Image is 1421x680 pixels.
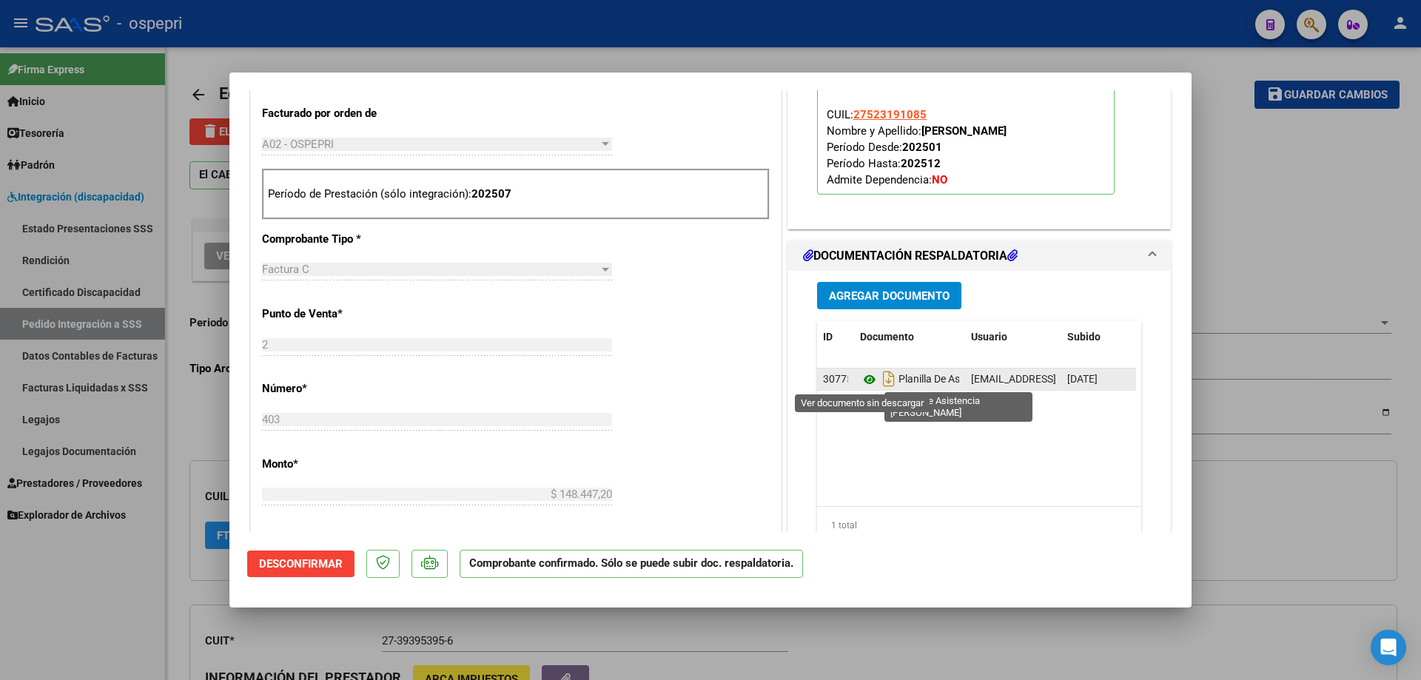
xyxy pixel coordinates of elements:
strong: 202507 [471,187,511,201]
p: Comprobante confirmado. Sólo se puede subir doc. respaldatoria. [460,550,803,579]
div: Open Intercom Messenger [1371,630,1406,665]
div: 1 total [817,507,1141,544]
span: CUIL: Nombre y Apellido: Período Desde: Período Hasta: Admite Dependencia: [827,108,1007,186]
p: Período de Prestación (sólo integración): [268,186,764,203]
p: Facturado por orden de [262,105,414,122]
span: Subido [1067,331,1101,343]
span: Usuario [971,331,1007,343]
p: Punto de Venta [262,306,414,323]
span: Factura C [262,263,309,276]
p: Fecha del Cpbt. [262,531,414,548]
span: Agregar Documento [829,289,950,303]
datatable-header-cell: Acción [1135,321,1209,353]
span: [DATE] [1067,373,1098,385]
span: [EMAIL_ADDRESS][DOMAIN_NAME] - [PERSON_NAME] [971,373,1222,385]
p: Legajo preaprobado para Período de Prestación: [817,53,1115,195]
span: ID [823,331,833,343]
i: Descargar documento [879,367,898,391]
p: Comprobante Tipo * [262,231,414,248]
strong: 202501 [902,141,942,154]
span: 27523191085 [853,108,927,121]
button: Agregar Documento [817,282,961,309]
button: Desconfirmar [247,551,355,577]
strong: 202512 [901,157,941,170]
strong: NO [932,173,947,186]
datatable-header-cell: Documento [854,321,965,353]
p: Monto [262,456,414,473]
div: DOCUMENTACIÓN RESPALDATORIA [788,271,1170,578]
span: Documento [860,331,914,343]
mat-expansion-panel-header: DOCUMENTACIÓN RESPALDATORIA [788,241,1170,271]
span: 30775 [823,373,853,385]
p: Número [262,380,414,397]
datatable-header-cell: ID [817,321,854,353]
span: A02 - OSPEPRI [262,138,334,151]
datatable-header-cell: Subido [1061,321,1135,353]
datatable-header-cell: Usuario [965,321,1061,353]
span: Desconfirmar [259,557,343,570]
span: Planilla De Asistencia [PERSON_NAME] [860,374,1077,386]
h1: DOCUMENTACIÓN RESPALDATORIA [803,247,1018,265]
strong: [PERSON_NAME] [921,124,1007,138]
